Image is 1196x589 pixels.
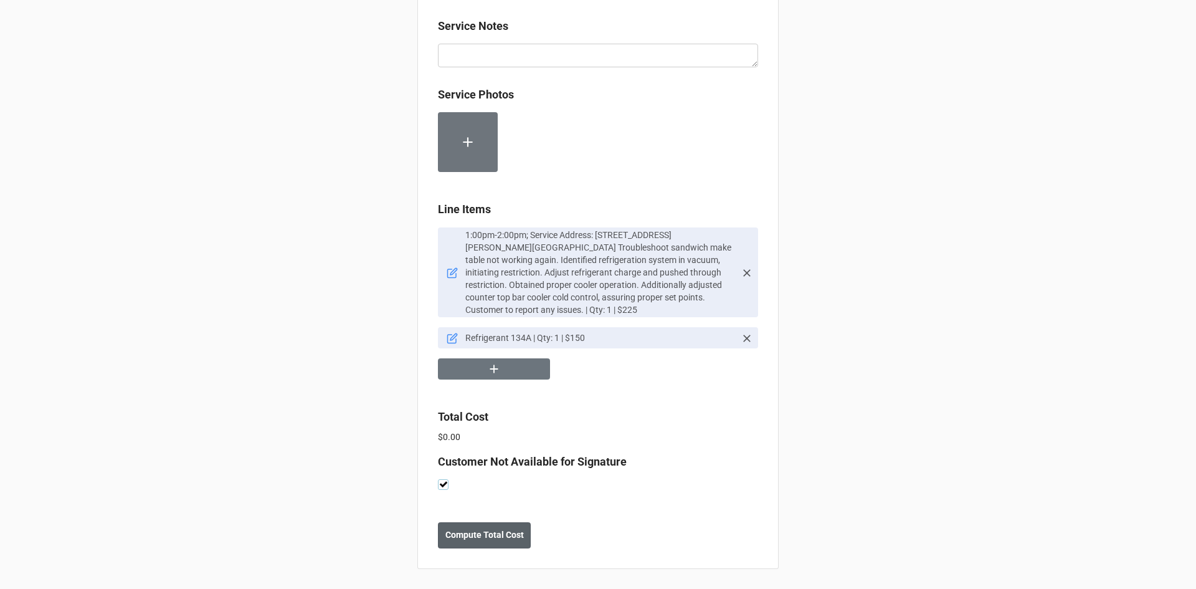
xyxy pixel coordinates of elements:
p: Refrigerant 134A | Qty: 1 | $150 [465,332,736,344]
label: Line Items [438,201,491,218]
button: Compute Total Cost [438,522,531,548]
b: Total Cost [438,410,488,423]
p: $0.00 [438,431,758,443]
p: 1:00pm-2:00pm; Service Address: [STREET_ADDRESS] [PERSON_NAME][GEOGRAPHIC_DATA] Troubleshoot sand... [465,229,736,316]
label: Service Photos [438,86,514,103]
b: Compute Total Cost [445,529,524,542]
label: Service Notes [438,17,508,35]
label: Customer Not Available for Signature [438,453,627,471]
